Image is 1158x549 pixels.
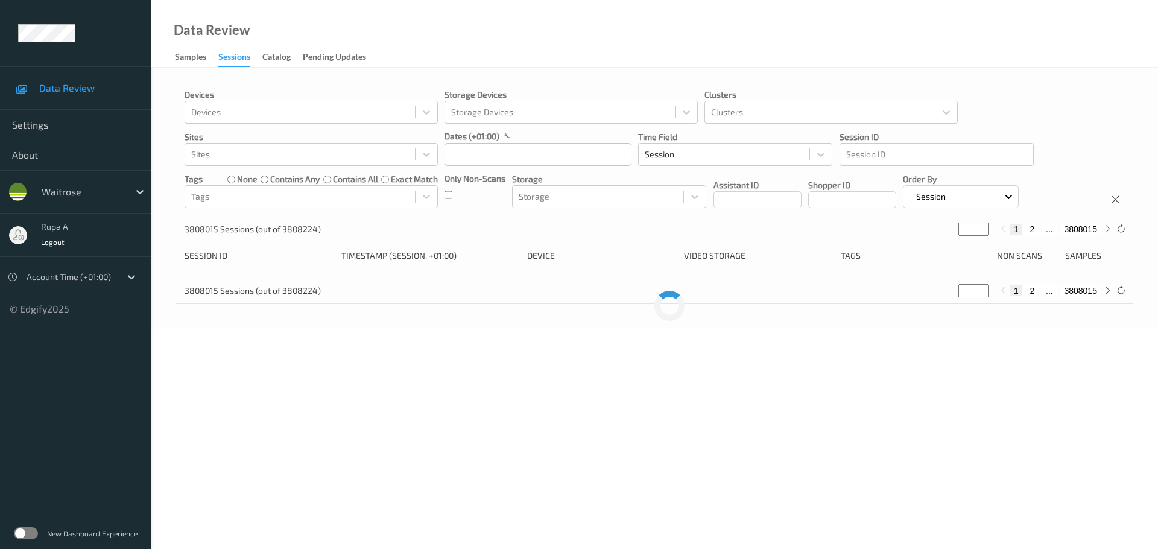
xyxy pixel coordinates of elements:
[445,173,505,185] p: Only Non-Scans
[1010,285,1022,296] button: 1
[185,131,438,143] p: Sites
[237,173,258,185] label: none
[185,285,321,297] p: 3808015 Sessions (out of 3808224)
[1026,285,1038,296] button: 2
[391,173,438,185] label: exact match
[841,250,989,262] div: Tags
[1060,224,1101,235] button: 3808015
[218,49,262,67] a: Sessions
[445,130,499,142] p: dates (+01:00)
[1065,250,1124,262] div: Samples
[1060,285,1101,296] button: 3808015
[512,173,706,185] p: Storage
[638,131,832,143] p: Time Field
[174,24,250,36] div: Data Review
[185,89,438,101] p: Devices
[684,250,832,262] div: Video Storage
[1042,224,1057,235] button: ...
[303,51,366,66] div: Pending Updates
[445,89,698,101] p: Storage Devices
[270,173,320,185] label: contains any
[303,49,378,66] a: Pending Updates
[262,49,303,66] a: Catalog
[1042,285,1057,296] button: ...
[912,191,950,203] p: Session
[333,173,378,185] label: contains all
[704,89,958,101] p: Clusters
[185,250,333,262] div: Session ID
[185,173,203,185] p: Tags
[185,223,321,235] p: 3808015 Sessions (out of 3808224)
[840,131,1034,143] p: Session ID
[175,49,218,66] a: Samples
[808,179,896,191] p: Shopper ID
[218,51,250,67] div: Sessions
[527,250,675,262] div: Device
[903,173,1019,185] p: Order By
[997,250,1056,262] div: Non Scans
[1010,224,1022,235] button: 1
[1026,224,1038,235] button: 2
[262,51,291,66] div: Catalog
[341,250,519,262] div: Timestamp (Session, +01:00)
[713,179,802,191] p: Assistant ID
[175,51,206,66] div: Samples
